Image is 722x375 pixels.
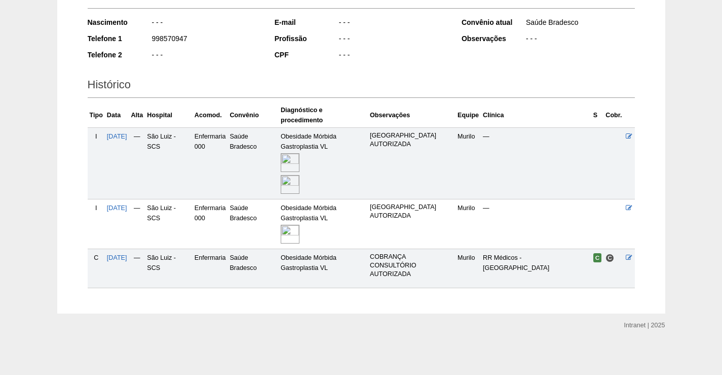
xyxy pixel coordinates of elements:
[481,199,591,249] td: —
[88,50,151,60] div: Telefone 2
[279,127,368,199] td: Obesidade Mórbida Gastroplastia VL
[129,199,145,249] td: —
[338,50,448,62] div: - - -
[279,103,368,128] th: Diagnóstico e procedimento
[338,17,448,30] div: - - -
[193,127,228,199] td: Enfermaria 000
[129,249,145,288] td: —
[145,103,193,128] th: Hospital
[462,17,525,27] div: Convênio atual
[88,75,635,98] h2: Histórico
[525,33,635,46] div: - - -
[455,103,481,128] th: Equipe
[275,50,338,60] div: CPF
[481,127,591,199] td: —
[193,103,228,128] th: Acomod.
[107,133,127,140] a: [DATE]
[129,103,145,128] th: Alta
[88,17,151,27] div: Nascimento
[275,17,338,27] div: E-mail
[88,103,105,128] th: Tipo
[455,127,481,199] td: Murilo
[227,199,279,249] td: Saúde Bradesco
[525,17,635,30] div: Saúde Bradesco
[368,103,455,128] th: Observações
[591,103,604,128] th: S
[370,253,453,279] p: COBRANÇA CONSULTÓRIO AUTORIZADA
[107,204,127,212] a: [DATE]
[227,103,279,128] th: Convênio
[90,253,103,263] div: C
[107,254,127,261] a: [DATE]
[593,253,602,262] span: Confirmada
[145,249,193,288] td: São Luiz - SCS
[605,254,614,262] span: Consultório
[279,199,368,249] td: Obesidade Mórbida Gastroplastia VL
[370,131,453,149] p: [GEOGRAPHIC_DATA] AUTORIZADA
[455,199,481,249] td: Murilo
[227,249,279,288] td: Saúde Bradesco
[151,33,261,46] div: 998570947
[105,103,129,128] th: Data
[370,203,453,220] p: [GEOGRAPHIC_DATA] AUTORIZADA
[193,199,228,249] td: Enfermaria 000
[338,33,448,46] div: - - -
[462,33,525,44] div: Observações
[275,33,338,44] div: Profissão
[193,249,228,288] td: Enfermaria
[145,127,193,199] td: São Luiz - SCS
[603,103,624,128] th: Cobr.
[227,127,279,199] td: Saúde Bradesco
[90,203,103,213] div: I
[151,17,261,30] div: - - -
[90,131,103,142] div: I
[481,103,591,128] th: Clínica
[481,249,591,288] td: RR Médicos - [GEOGRAPHIC_DATA]
[455,249,481,288] td: Murilo
[151,50,261,62] div: - - -
[279,249,368,288] td: Obesidade Mórbida Gastroplastia VL
[624,320,665,330] div: Intranet | 2025
[129,127,145,199] td: —
[145,199,193,249] td: São Luiz - SCS
[88,33,151,44] div: Telefone 1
